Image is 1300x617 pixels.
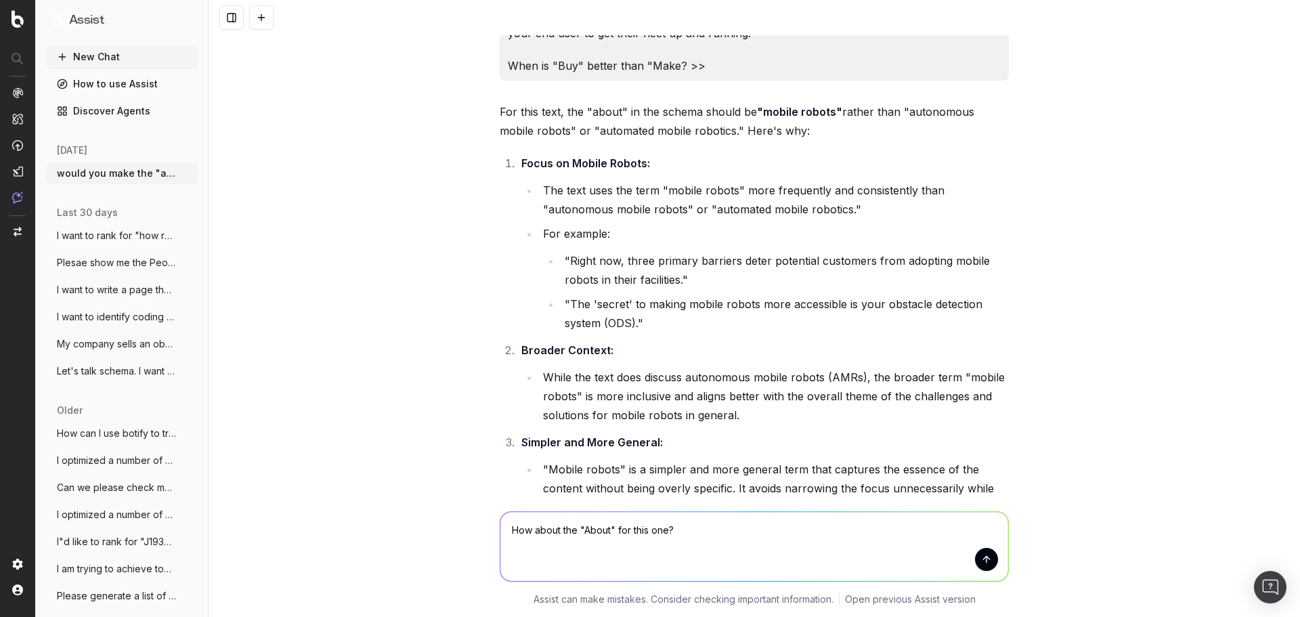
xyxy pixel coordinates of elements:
[561,251,1009,289] li: "Right now, three primary barriers deter potential customers from adopting mobile robots in their...
[508,56,1001,75] p: When is "Buy" better than "Make? >>
[539,224,1009,333] li: For example:
[57,508,176,522] span: I optimized a number of pages for keywor
[539,368,1009,425] li: While the text does discuss autonomous mobile robots (AMRs), the broader term "mobile robots" is ...
[539,181,1009,219] li: The text uses the term "mobile robots" more frequently and consistently than "autonomous mobile r...
[14,227,22,236] img: Switch project
[46,252,198,274] button: Plesae show me the People Also Asked res
[46,333,198,355] button: My company sells an obstacle detection s
[46,46,198,68] button: New Chat
[51,11,192,30] button: Assist
[57,364,176,378] span: Let's talk schema. I want to create sche
[561,295,1009,333] li: "The 'secret' to making mobile robots more accessible is your obstacle detection system (ODS)."
[46,585,198,607] button: Please generate a list of pages on the i
[46,306,198,328] button: I want to identify coding snippets and/o
[46,225,198,247] button: I want to rank for "how radar sensors wo
[46,163,198,184] button: would you make the "about" in this schem
[46,279,198,301] button: I want to write a page that's optimized
[69,11,104,30] h1: Assist
[521,343,613,357] strong: Broader Context:
[46,423,198,444] button: How can I use botify to track our placem
[57,167,176,180] span: would you make the "about" in this schem
[500,512,1008,581] textarea: How about the "About" for this one?
[12,87,23,98] img: Analytics
[57,310,176,324] span: I want to identify coding snippets and/o
[12,559,23,570] img: Setting
[57,454,176,467] span: I optimized a number of pages for keywor
[57,144,87,157] span: [DATE]
[12,113,23,125] img: Intelligence
[46,531,198,553] button: I"d like to rank for "J1939 radar sensor
[46,360,198,382] button: Let's talk schema. I want to create sche
[57,535,176,549] span: I"d like to rank for "J1939 radar sensor
[12,584,23,595] img: My account
[57,562,176,576] span: I am trying to achieve topical authority
[57,206,118,219] span: last 30 days
[57,481,176,494] span: Can we please check my connection to GSC
[12,192,23,203] img: Assist
[12,10,24,28] img: Botify logo
[57,589,176,603] span: Please generate a list of pages on the i
[757,105,842,119] strong: "mobile robots"
[57,283,176,297] span: I want to write a page that's optimized
[57,229,176,242] span: I want to rank for "how radar sensors wo
[46,477,198,498] button: Can we please check my connection to GSC
[57,337,176,351] span: My company sells an obstacle detection s
[51,14,64,26] img: Assist
[534,593,833,606] p: Assist can make mistakes. Consider checking important information.
[46,100,198,122] a: Discover Agents
[46,504,198,526] button: I optimized a number of pages for keywor
[46,73,198,95] a: How to use Assist
[539,460,1009,517] li: "Mobile robots" is a simpler and more general term that captures the essence of the content witho...
[845,593,976,606] a: Open previous Assist version
[46,450,198,471] button: I optimized a number of pages for keywor
[500,102,1009,140] p: For this text, the "about" in the schema should be rather than "autonomous mobile robots" or "aut...
[57,256,176,270] span: Plesae show me the People Also Asked res
[12,166,23,177] img: Studio
[57,427,176,440] span: How can I use botify to track our placem
[46,558,198,580] button: I am trying to achieve topical authority
[1254,571,1286,603] div: Open Intercom Messenger
[12,140,23,151] img: Activation
[521,156,650,170] strong: Focus on Mobile Robots:
[521,435,663,449] strong: Simpler and More General:
[57,404,83,417] span: older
